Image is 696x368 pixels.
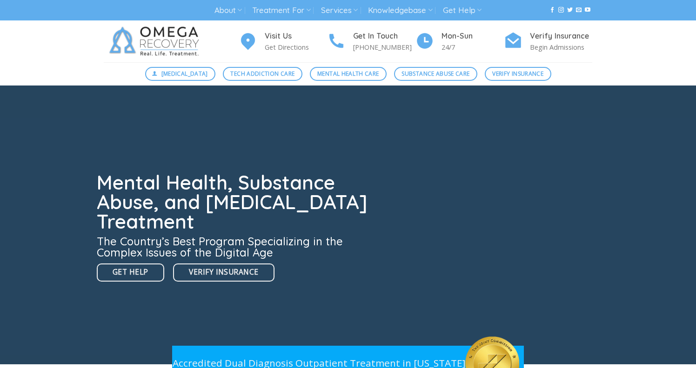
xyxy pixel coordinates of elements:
a: Visit Us Get Directions [239,30,327,53]
h4: Mon-Sun [442,30,504,42]
p: Get Directions [265,42,327,53]
span: Tech Addiction Care [230,69,294,78]
a: Substance Abuse Care [394,67,477,81]
a: Knowledgebase [368,2,432,19]
a: About [214,2,242,19]
h4: Visit Us [265,30,327,42]
span: Mental Health Care [317,69,379,78]
a: Treatment For [252,2,310,19]
a: Verify Insurance [485,67,551,81]
h3: The Country’s Best Program Specializing in the Complex Issues of the Digital Age [97,236,373,258]
a: Verify Insurance Begin Admissions [504,30,592,53]
a: Get Help [443,2,482,19]
h4: Verify Insurance [530,30,592,42]
span: Verify Insurance [492,69,543,78]
p: 24/7 [442,42,504,53]
span: [MEDICAL_DATA] [161,69,208,78]
h4: Get In Touch [353,30,415,42]
a: Services [321,2,358,19]
p: Begin Admissions [530,42,592,53]
a: Verify Insurance [173,263,274,282]
a: [MEDICAL_DATA] [145,67,216,81]
a: Send us an email [576,7,582,13]
a: Get In Touch [PHONE_NUMBER] [327,30,415,53]
p: [PHONE_NUMBER] [353,42,415,53]
h1: Mental Health, Substance Abuse, and [MEDICAL_DATA] Treatment [97,173,373,231]
a: Tech Addiction Care [223,67,302,81]
img: Omega Recovery [104,20,208,62]
span: Get Help [113,266,148,278]
a: Get Help [97,263,164,282]
span: Substance Abuse Care [402,69,469,78]
a: Follow on YouTube [585,7,590,13]
span: Verify Insurance [189,266,258,278]
a: Follow on Twitter [567,7,573,13]
a: Follow on Instagram [558,7,564,13]
a: Mental Health Care [310,67,387,81]
a: Follow on Facebook [549,7,555,13]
